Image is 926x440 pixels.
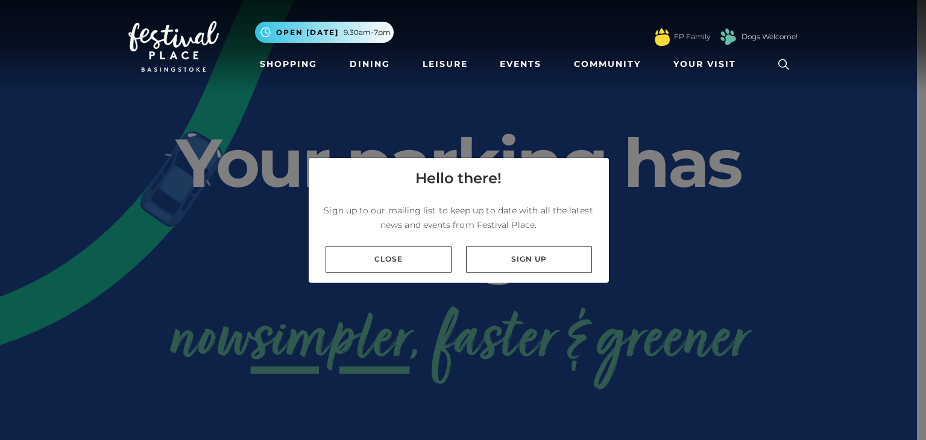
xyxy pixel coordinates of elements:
[466,246,592,273] a: Sign up
[674,31,710,42] a: FP Family
[255,22,394,43] button: Open [DATE] 9.30am-7pm
[276,27,339,38] span: Open [DATE]
[255,53,322,75] a: Shopping
[742,31,798,42] a: Dogs Welcome!
[673,58,736,71] span: Your Visit
[418,53,473,75] a: Leisure
[669,53,747,75] a: Your Visit
[415,168,502,189] h4: Hello there!
[495,53,546,75] a: Events
[345,53,395,75] a: Dining
[344,27,391,38] span: 9.30am-7pm
[326,246,452,273] a: Close
[318,203,599,232] p: Sign up to our mailing list to keep up to date with all the latest news and events from Festival ...
[128,21,219,72] img: Festival Place Logo
[569,53,646,75] a: Community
